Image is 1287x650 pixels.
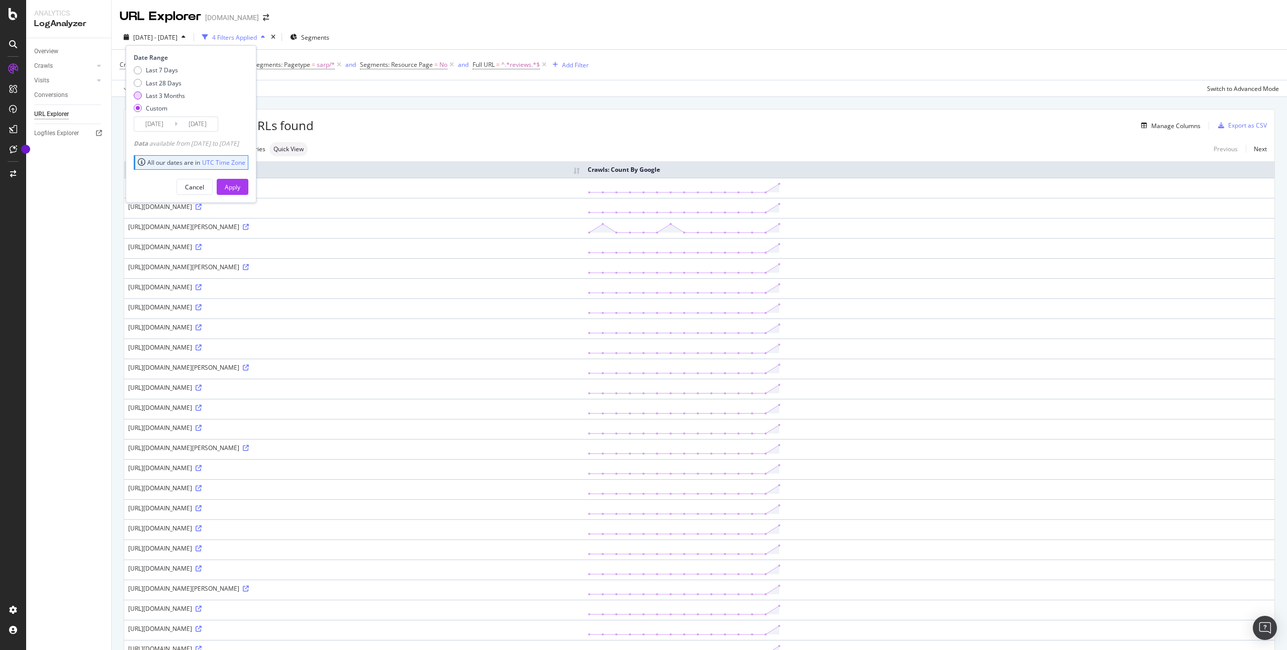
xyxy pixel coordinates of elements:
button: and [345,60,356,69]
span: = [496,60,500,69]
div: Export as CSV [1228,121,1267,130]
input: End Date [177,117,218,131]
div: Last 3 Months [134,91,185,100]
button: Apply [120,80,149,96]
div: times [269,32,278,42]
div: [URL][DOMAIN_NAME] [128,524,580,532]
div: Analytics [34,8,103,18]
a: URL Explorer [34,109,104,120]
span: Full URL [473,60,495,69]
div: [URL][DOMAIN_NAME] [128,383,580,392]
span: Segments [301,33,329,42]
div: Logfiles Explorer [34,128,79,139]
a: UTC Time Zone [202,158,245,167]
div: [URL][DOMAIN_NAME] [128,484,580,492]
span: = [312,60,315,69]
div: [URL][DOMAIN_NAME] [128,544,580,553]
span: Segments: Resource Page [360,60,433,69]
div: Last 28 Days [134,79,185,87]
div: Tooltip anchor [21,145,30,154]
div: [URL][DOMAIN_NAME] [128,464,580,472]
div: Manage Columns [1151,122,1201,130]
div: Conversions [34,90,68,100]
input: Start Date [134,117,174,131]
th: Full URL: activate to sort column ascending [124,161,584,178]
div: arrow-right-arrow-left [263,14,269,21]
a: Next [1246,142,1267,156]
button: Apply [217,179,248,195]
div: [URL][DOMAIN_NAME] [128,403,580,412]
button: Export as CSV [1214,118,1267,134]
a: Crawls [34,61,94,71]
div: Custom [134,104,185,113]
div: [URL][DOMAIN_NAME][PERSON_NAME] [128,363,580,372]
div: Switch to Advanced Mode [1207,84,1279,93]
div: Add Filter [562,61,589,69]
div: [URL][DOMAIN_NAME] [128,243,580,251]
span: ^.*reviews.*$ [501,58,540,72]
div: Apply [225,183,240,191]
div: available from [DATE] to [DATE] [134,139,239,148]
span: [DATE] - [DATE] [133,33,177,42]
div: Cancel [185,183,204,191]
div: [URL][DOMAIN_NAME] [128,564,580,573]
div: URL Explorer [120,8,201,25]
div: Last 3 Months [146,91,185,100]
div: [URL][DOMAIN_NAME] [128,182,580,191]
div: [URL][DOMAIN_NAME] [128,323,580,332]
div: [URL][DOMAIN_NAME] [128,423,580,432]
div: Last 7 Days [146,66,178,74]
div: [URL][DOMAIN_NAME] [128,202,580,211]
div: Crawls [34,61,53,71]
div: [DOMAIN_NAME] [205,13,259,23]
button: Switch to Advanced Mode [1203,80,1279,96]
div: neutral label [269,142,308,156]
div: 4 Filters Applied [212,33,257,42]
div: All our dates are in [138,158,245,167]
button: Cancel [176,179,213,195]
button: 4 Filters Applied [198,29,269,45]
div: [URL][DOMAIN_NAME][PERSON_NAME] [128,263,580,271]
a: Logfiles Explorer [34,128,104,139]
div: LogAnalyzer [34,18,103,30]
div: Last 28 Days [146,79,181,87]
div: Visits [34,75,49,86]
a: Overview [34,46,104,57]
span: sarp/* [317,58,335,72]
div: Custom [146,104,167,113]
div: Open Intercom Messenger [1253,616,1277,640]
a: Visits [34,75,94,86]
div: [URL][DOMAIN_NAME][PERSON_NAME] [128,444,580,452]
div: [URL][DOMAIN_NAME] [128,604,580,613]
div: [URL][DOMAIN_NAME] [128,504,580,512]
button: Manage Columns [1137,120,1201,132]
div: [URL][DOMAIN_NAME] [128,343,580,352]
button: [DATE] - [DATE] [120,29,190,45]
button: Add Filter [548,59,589,71]
span: = [434,60,438,69]
span: Segments: Pagetype [253,60,310,69]
span: Quick View [273,146,304,152]
th: Crawls: Count By Google [584,161,1274,178]
div: Overview [34,46,58,57]
div: [URL][DOMAIN_NAME] [128,283,580,291]
span: No [439,58,447,72]
div: [URL][DOMAIN_NAME] [128,303,580,311]
div: Date Range [134,53,246,62]
div: [URL][DOMAIN_NAME] [128,624,580,633]
div: Last 7 Days [134,66,185,74]
button: and [458,60,469,69]
button: Segments [286,29,333,45]
div: [URL][DOMAIN_NAME][PERSON_NAME] [128,584,580,593]
div: [URL][DOMAIN_NAME][PERSON_NAME] [128,223,580,231]
span: Crawls: Count By Google [120,60,189,69]
span: Data [134,139,149,148]
div: URL Explorer [34,109,69,120]
a: Conversions [34,90,104,100]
